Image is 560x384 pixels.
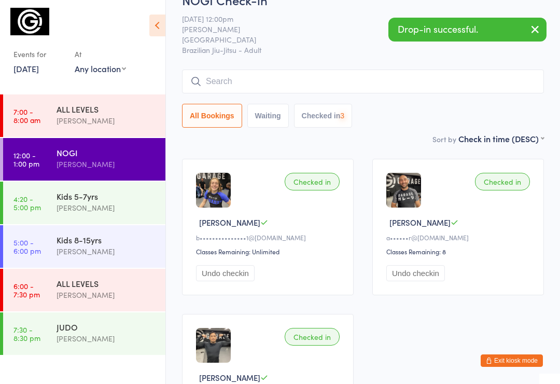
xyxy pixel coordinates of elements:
a: 4:20 -5:00 pmKids 5-7yrs[PERSON_NAME] [3,182,165,224]
div: Checked in [285,173,340,190]
div: a••••••r@[DOMAIN_NAME] [386,233,533,242]
span: Brazilian Jiu-Jitsu - Adult [182,45,544,55]
time: 12:00 - 1:00 pm [13,151,39,168]
div: [PERSON_NAME] [57,115,157,127]
div: [PERSON_NAME] [57,158,157,170]
div: Classes Remaining: Unlimited [196,247,343,256]
button: Undo checkin [196,265,255,281]
div: At [75,46,126,63]
span: [PERSON_NAME] [199,372,260,383]
div: Checked in [475,173,530,190]
span: [PERSON_NAME] [389,217,451,228]
a: 7:30 -8:30 pmJUDO[PERSON_NAME] [3,312,165,355]
div: [PERSON_NAME] [57,333,157,345]
img: image1754964042.png [196,328,231,363]
a: 12:00 -1:00 pmNOGI[PERSON_NAME] [3,138,165,181]
a: 6:00 -7:30 pmALL LEVELS[PERSON_NAME] [3,269,165,311]
img: image1755589981.png [196,173,231,208]
div: Drop-in successful. [388,18,547,42]
time: 4:20 - 5:00 pm [13,195,41,211]
time: 5:00 - 6:00 pm [13,238,41,255]
div: 3 [340,112,344,120]
img: image1757382975.png [386,173,421,208]
div: [PERSON_NAME] [57,202,157,214]
span: [PERSON_NAME] [182,24,528,34]
button: All Bookings [182,104,242,128]
a: 7:00 -8:00 amALL LEVELS[PERSON_NAME] [3,94,165,137]
button: Exit kiosk mode [481,354,543,367]
div: ALL LEVELS [57,278,157,289]
a: [DATE] [13,63,39,74]
time: 7:30 - 8:30 pm [13,325,40,342]
div: Checked in [285,328,340,346]
label: Sort by [432,134,456,144]
img: Garage Bondi Junction [10,8,49,35]
div: Kids 5-7yrs [57,190,157,202]
time: 7:00 - 8:00 am [13,107,40,124]
div: Events for [13,46,64,63]
div: Kids 8-15yrs [57,234,157,245]
button: Waiting [247,104,289,128]
div: b•••••••••••••••1@[DOMAIN_NAME] [196,233,343,242]
time: 6:00 - 7:30 pm [13,282,40,298]
span: [DATE] 12:00pm [182,13,528,24]
button: Undo checkin [386,265,445,281]
div: [PERSON_NAME] [57,245,157,257]
a: 5:00 -6:00 pmKids 8-15yrs[PERSON_NAME] [3,225,165,268]
input: Search [182,70,544,93]
span: [PERSON_NAME] [199,217,260,228]
div: Any location [75,63,126,74]
span: [GEOGRAPHIC_DATA] [182,34,528,45]
div: NOGI [57,147,157,158]
div: JUDO [57,321,157,333]
div: Check in time (DESC) [458,133,544,144]
div: ALL LEVELS [57,103,157,115]
div: [PERSON_NAME] [57,289,157,301]
button: Checked in3 [294,104,353,128]
div: Classes Remaining: 8 [386,247,533,256]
